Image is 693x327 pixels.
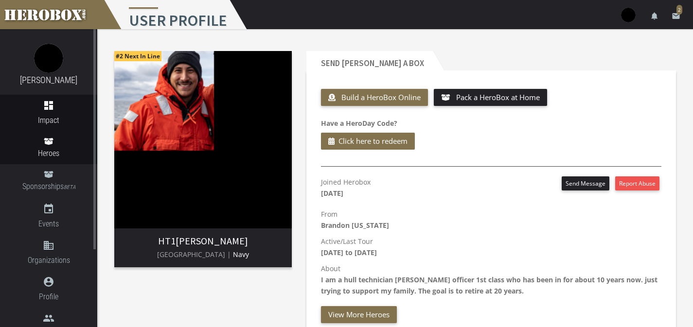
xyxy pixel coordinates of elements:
b: Brandon [US_STATE] [321,221,389,230]
span: HT1 [158,235,176,247]
img: user-image [621,8,636,22]
p: From [321,208,661,231]
b: I am a hull technician [PERSON_NAME] officer 1st class who has been in for about 10 years now. ju... [321,275,657,295]
button: Report Abuse [615,176,659,190]
p: Active/Last Tour [321,236,661,258]
button: Build a HeroBox Online [321,89,428,106]
button: Send Message [562,176,609,190]
small: BETA [64,184,75,190]
i: email [672,12,680,20]
h3: [PERSON_NAME] [122,236,284,246]
p: About [321,263,661,296]
span: Build a HeroBox Online [341,92,421,102]
button: Pack a HeroBox at Home [434,89,547,106]
span: Pack a HeroBox at Home [456,92,540,102]
i: notifications [650,12,659,20]
b: Have a HeroDay Code? [321,119,397,128]
b: [DATE] [321,189,343,198]
span: Navy [233,250,249,259]
span: Click here to redeem [338,135,408,147]
p: Joined Herobox [321,176,371,199]
b: [DATE] to [DATE] [321,248,377,257]
span: [GEOGRAPHIC_DATA] | [157,250,231,259]
img: image [114,51,292,228]
button: Click here to redeem [321,133,415,150]
button: View More Heroes [321,306,397,323]
span: #2 Next In Line [114,51,161,61]
a: [PERSON_NAME] [20,75,77,85]
span: 2 [676,5,682,15]
img: image [34,44,63,73]
h2: Send [PERSON_NAME] a Box [306,51,433,70]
